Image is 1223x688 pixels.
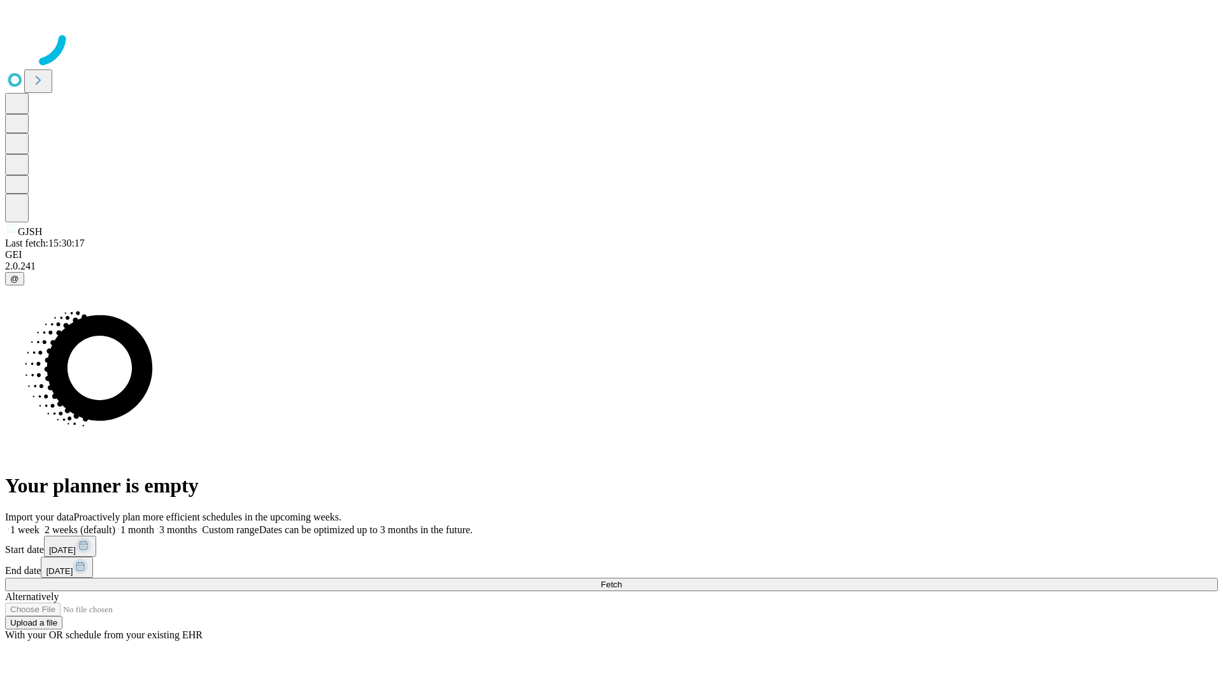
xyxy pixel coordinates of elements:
[5,512,74,522] span: Import your data
[5,474,1218,498] h1: Your planner is empty
[18,226,42,237] span: GJSH
[5,261,1218,272] div: 2.0.241
[46,566,73,576] span: [DATE]
[5,272,24,285] button: @
[49,545,76,555] span: [DATE]
[120,524,154,535] span: 1 month
[5,249,1218,261] div: GEI
[41,557,93,578] button: [DATE]
[159,524,197,535] span: 3 months
[202,524,259,535] span: Custom range
[5,616,62,629] button: Upload a file
[45,524,115,535] span: 2 weeks (default)
[10,274,19,283] span: @
[5,578,1218,591] button: Fetch
[5,591,59,602] span: Alternatively
[601,580,622,589] span: Fetch
[5,238,85,248] span: Last fetch: 15:30:17
[5,536,1218,557] div: Start date
[10,524,39,535] span: 1 week
[5,629,203,640] span: With your OR schedule from your existing EHR
[5,557,1218,578] div: End date
[44,536,96,557] button: [DATE]
[74,512,341,522] span: Proactively plan more efficient schedules in the upcoming weeks.
[259,524,473,535] span: Dates can be optimized up to 3 months in the future.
